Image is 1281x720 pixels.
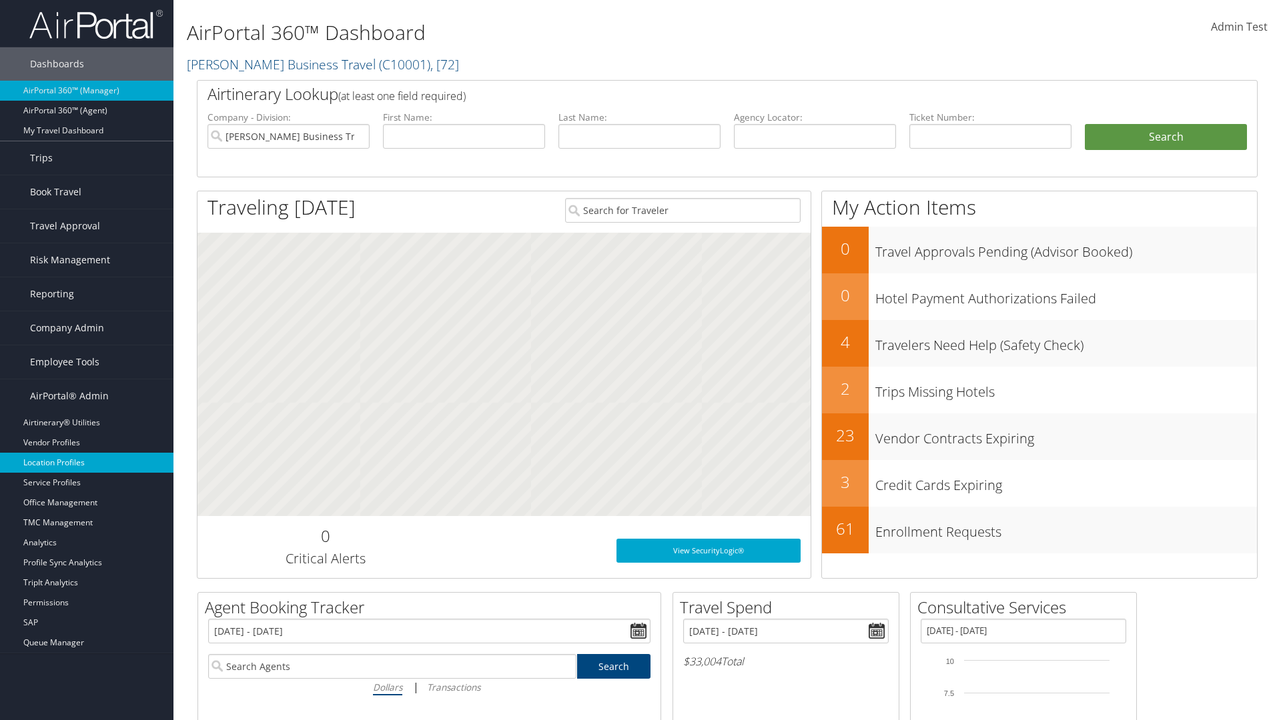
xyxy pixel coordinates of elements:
[30,345,99,379] span: Employee Tools
[822,227,1257,273] a: 0Travel Approvals Pending (Advisor Booked)
[558,111,721,124] label: Last Name:
[822,273,1257,320] a: 0Hotel Payment Authorizations Failed
[565,198,801,223] input: Search for Traveler
[822,331,869,353] h2: 4
[917,596,1136,619] h2: Consultative Services
[379,55,430,73] span: ( C10001 )
[187,55,459,73] a: [PERSON_NAME] Business Travel
[822,367,1257,413] a: 2Trips Missing Hotels
[208,679,651,695] div: |
[822,471,869,493] h2: 3
[430,55,459,73] span: , [ 72 ]
[946,657,954,665] tspan: 10
[207,549,443,568] h3: Critical Alerts
[187,19,907,47] h1: AirPortal 360™ Dashboard
[822,377,869,400] h2: 2
[373,681,402,693] i: Dollars
[30,243,110,277] span: Risk Management
[875,516,1257,541] h3: Enrollment Requests
[680,596,899,619] h2: Travel Spend
[822,237,869,260] h2: 0
[683,654,721,669] span: $33,004
[29,9,163,40] img: airportal-logo.png
[207,83,1159,105] h2: Airtinerary Lookup
[822,424,869,447] h2: 23
[734,111,896,124] label: Agency Locator:
[30,209,100,243] span: Travel Approval
[875,329,1257,355] h3: Travelers Need Help (Safety Check)
[208,654,576,679] input: Search Agents
[822,460,1257,507] a: 3Credit Cards Expiring
[616,539,801,563] a: View SecurityLogic®
[30,47,84,81] span: Dashboards
[875,236,1257,261] h3: Travel Approvals Pending (Advisor Booked)
[1085,124,1247,151] button: Search
[822,517,869,540] h2: 61
[822,193,1257,221] h1: My Action Items
[383,111,545,124] label: First Name:
[30,141,53,175] span: Trips
[875,283,1257,308] h3: Hotel Payment Authorizations Failed
[875,423,1257,448] h3: Vendor Contracts Expiring
[822,284,869,307] h2: 0
[338,89,466,103] span: (at least one field required)
[1211,19,1268,34] span: Admin Test
[427,681,480,693] i: Transactions
[207,525,443,547] h2: 0
[30,175,81,209] span: Book Travel
[207,193,356,221] h1: Traveling [DATE]
[30,379,109,413] span: AirPortal® Admin
[30,311,104,345] span: Company Admin
[207,111,370,124] label: Company - Division:
[909,111,1072,124] label: Ticket Number:
[205,596,661,619] h2: Agent Booking Tracker
[822,320,1257,367] a: 4Travelers Need Help (Safety Check)
[822,507,1257,553] a: 61Enrollment Requests
[577,654,651,679] a: Search
[1211,7,1268,48] a: Admin Test
[30,277,74,311] span: Reporting
[944,689,954,697] tspan: 7.5
[875,376,1257,401] h3: Trips Missing Hotels
[875,469,1257,495] h3: Credit Cards Expiring
[822,413,1257,460] a: 23Vendor Contracts Expiring
[683,654,889,669] h6: Total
